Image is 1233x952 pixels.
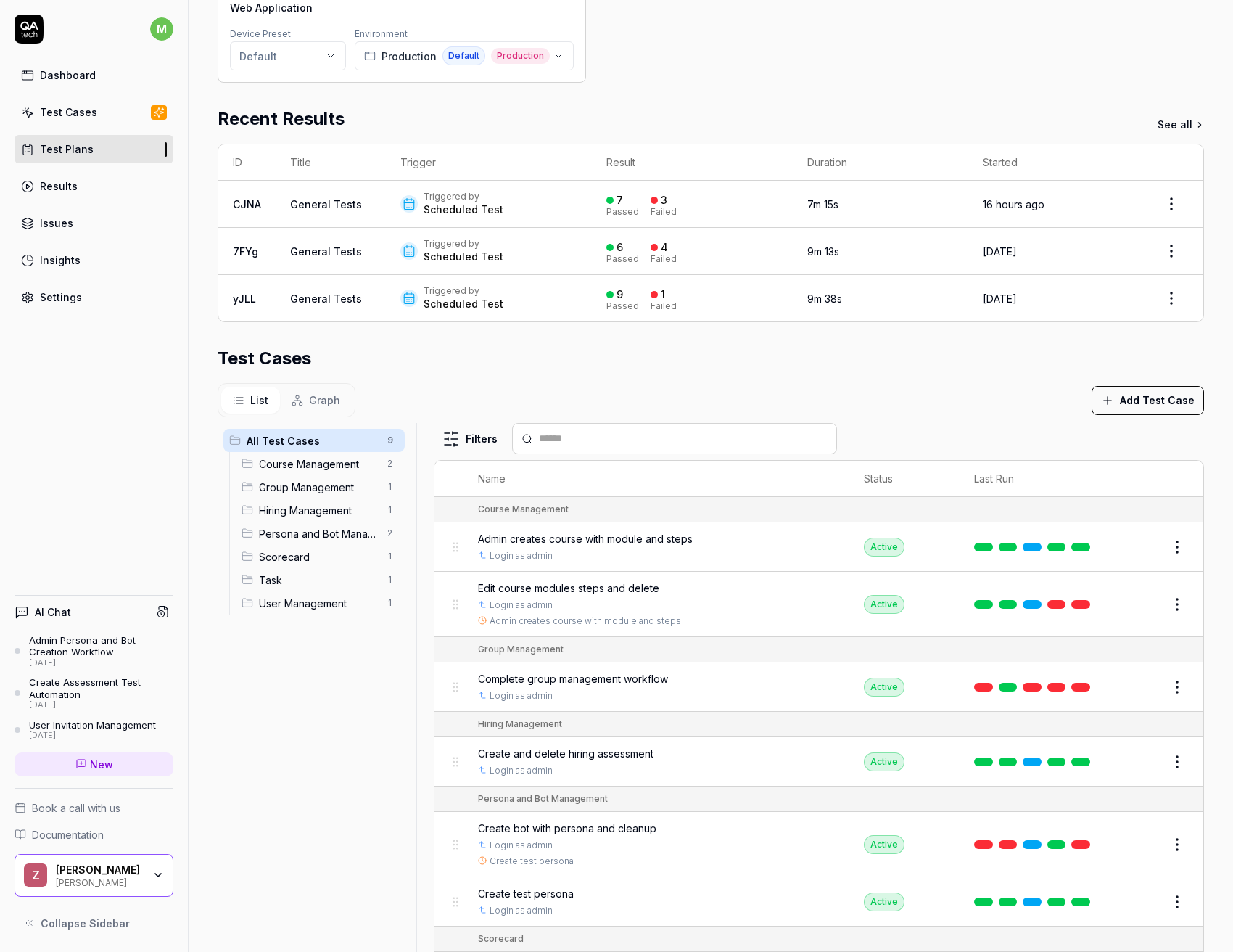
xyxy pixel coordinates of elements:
span: Edit course modules steps and delete [478,580,659,596]
div: Active [864,752,904,771]
span: Admin creates course with module and steps [478,531,693,546]
tr: Admin creates course with module and stepsLogin as adminActive [434,522,1203,572]
span: Z [24,863,47,887]
div: [PERSON_NAME] [56,876,143,887]
h2: Test Cases [218,345,311,372]
div: Passed [606,302,639,311]
div: [DATE] [29,731,156,741]
a: General Tests [290,198,362,210]
div: Course Management [478,503,569,516]
a: General Tests [290,245,362,258]
span: Book a call with us [32,800,120,816]
div: 6 [616,241,623,254]
div: Triggered by [424,191,503,202]
span: 1 [382,571,399,588]
div: 3 [661,194,667,207]
span: Production [382,49,437,64]
div: Scheduled Test [424,297,503,311]
div: Default [239,49,277,64]
div: Active [864,678,904,697]
a: Login as admin [490,764,553,777]
span: 2 [382,525,399,542]
button: Default [230,41,346,70]
div: Settings [40,290,82,305]
div: Group Management [478,643,564,656]
div: Active [864,595,904,614]
div: Hiring Management [478,718,562,731]
a: CJNA [233,198,261,210]
span: Hiring Management [259,503,379,518]
div: Dashboard [40,67,96,83]
th: Started [968,144,1139,181]
a: Test Plans [15,135,173,163]
th: Duration [793,144,968,181]
a: 7FYg [233,245,258,258]
tr: Create and delete hiring assessmentLogin as adminActive [434,737,1203,787]
a: yJLL [233,292,256,305]
a: See all [1158,117,1204,132]
div: Create Assessment Test Automation [29,676,173,700]
div: Issues [40,216,73,231]
a: Results [15,172,173,200]
span: 1 [382,501,399,519]
a: Admin creates course with module and steps [490,615,681,628]
div: Test Cases [40,104,97,120]
button: Graph [280,387,352,414]
span: 1 [382,594,399,612]
div: Zell [56,863,143,877]
div: Active [864,835,904,854]
span: 1 [382,478,399,496]
span: New [90,757,113,772]
tr: Edit course modules steps and deleteLogin as adminAdmin creates course with module and stepsActive [434,572,1203,637]
div: Drag to reorderCourse Management2 [236,452,405,475]
div: Active [864,538,904,557]
span: Graph [309,393,340,408]
a: Login as admin [490,599,553,612]
button: Add Test Case [1092,386,1204,415]
time: [DATE] [983,292,1017,305]
div: Persona and Bot Management [478,792,608,805]
time: 9m 13s [807,245,839,258]
div: Drag to reorderPersona and Bot Management2 [236,522,405,545]
a: Test Cases [15,98,173,126]
div: Scorecard [478,932,524,945]
span: 9 [382,432,399,449]
button: List [221,387,280,414]
span: Create bot with persona and cleanup [478,821,656,836]
a: New [15,752,173,776]
div: Drag to reorderGroup Management1 [236,475,405,498]
div: Scheduled Test [424,250,503,264]
span: List [250,393,268,408]
h4: AI Chat [35,604,71,620]
a: Dashboard [15,61,173,89]
span: Create test persona [478,886,574,901]
span: Complete group management workflow [478,671,668,686]
button: Collapse Sidebar [15,908,173,937]
a: Login as admin [490,904,553,917]
a: Create test persona [490,855,574,868]
span: Course Management [259,456,379,472]
time: 16 hours ago [983,198,1044,210]
time: [DATE] [983,245,1017,258]
span: m [150,17,173,41]
div: Triggered by [424,285,503,297]
span: Group Management [259,480,379,495]
span: Task [259,573,379,588]
span: 1 [382,548,399,565]
div: Passed [606,255,639,263]
div: Active [864,892,904,911]
th: Name [463,461,849,497]
div: Admin Persona and Bot Creation Workflow [29,634,173,658]
th: Last Run [960,461,1110,497]
label: Environment [355,28,408,39]
button: Z[PERSON_NAME][PERSON_NAME] [15,854,173,898]
div: Passed [606,208,639,216]
h2: Recent Results [218,106,345,132]
span: User Management [259,596,379,611]
div: [DATE] [29,658,173,668]
a: Login as admin [490,839,553,852]
a: Admin Persona and Bot Creation Workflow[DATE] [15,634,173,668]
div: Failed [651,302,677,311]
div: Test Plans [40,141,94,157]
th: Trigger [386,144,593,181]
